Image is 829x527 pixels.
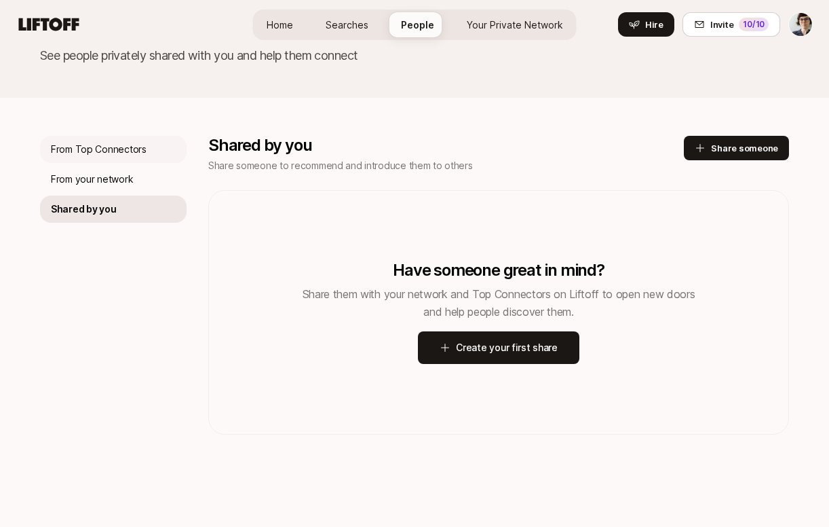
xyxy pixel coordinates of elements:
button: Share someone [684,136,789,160]
a: Your Private Network [456,12,574,37]
p: Have someone great in mind? [393,261,604,280]
a: People [390,12,445,37]
button: Create your first share [418,331,579,364]
p: Shared by you [51,201,116,217]
span: Invite [710,18,733,31]
p: See people privately shared with you and help them connect [40,46,789,65]
img: Nicole Fenton [789,13,812,36]
span: Your Private Network [467,18,563,32]
span: People [401,18,434,32]
span: Home [267,18,293,32]
p: From Top Connectors [51,141,147,158]
p: Share someone to recommend and introduce them to others [208,158,684,174]
p: Shared by you [208,136,684,155]
p: From your network [51,171,133,187]
a: Home [256,12,304,37]
div: 10 /10 [739,18,769,31]
span: Searches [326,18,368,32]
button: Invite10/10 [682,12,780,37]
button: Nicole Fenton [788,12,813,37]
p: Share them with your network and Top Connectors on Liftoff to open new doors and help people disc... [302,285,695,321]
button: Hire [618,12,674,37]
span: Hire [645,18,663,31]
a: Searches [315,12,379,37]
